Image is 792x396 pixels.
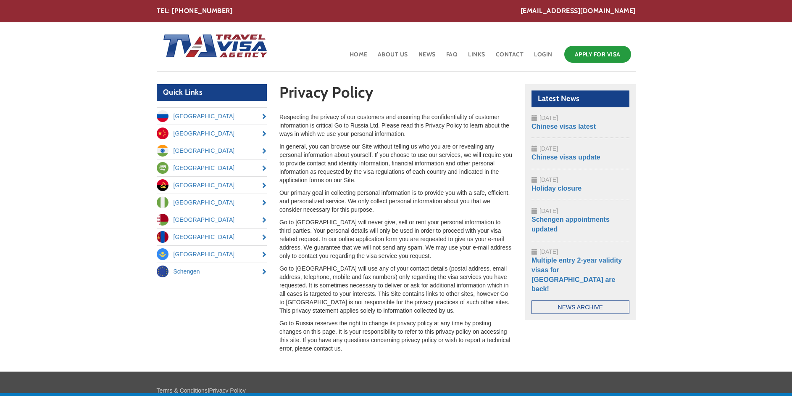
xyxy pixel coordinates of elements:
[539,176,558,183] span: [DATE]
[279,84,513,105] h1: Privacy Policy
[209,387,246,394] a: Privacy Policy
[279,319,513,353] p: Go to Russia reserves the right to change its privacy policy at any time by posting changes on th...
[533,44,553,71] a: Login
[418,44,437,71] a: News
[279,142,513,184] p: In general, you can browse our Site without telling us who you are or revealing any personal info...
[157,142,267,159] a: [GEOGRAPHIC_DATA]
[349,44,368,71] a: Home
[564,46,631,63] a: Apply for Visa
[539,114,558,121] span: [DATE]
[532,185,582,192] a: Holiday closure
[157,387,208,394] a: Terms & Conditions
[467,44,486,71] a: Links
[157,211,267,228] a: [GEOGRAPHIC_DATA]
[157,26,268,68] img: Home
[279,189,513,214] p: Our primary goal in collecting personal information is to provide you with a safe, efficient, and...
[539,145,558,152] span: [DATE]
[532,90,629,107] h2: Latest News
[279,264,513,315] p: Go to [GEOGRAPHIC_DATA] will use any of your contact details (postal address, email address, tele...
[157,177,267,194] a: [GEOGRAPHIC_DATA]
[279,218,513,260] p: Go to [GEOGRAPHIC_DATA] will never give, sell or rent your personal information to third parties....
[377,44,409,71] a: About Us
[532,154,600,161] a: Chinese visas update
[495,44,525,71] a: Contact
[157,125,267,142] a: [GEOGRAPHIC_DATA]
[521,6,636,16] a: [EMAIL_ADDRESS][DOMAIN_NAME]
[157,229,267,245] a: [GEOGRAPHIC_DATA]
[539,207,558,214] span: [DATE]
[532,300,629,314] a: News Archive
[532,216,610,233] a: Schengen appointments updated
[445,44,459,71] a: FAQ
[157,108,267,125] a: [GEOGRAPHIC_DATA]
[157,159,267,176] a: [GEOGRAPHIC_DATA]
[157,6,636,16] div: TEL: [PHONE_NUMBER]
[157,263,267,280] a: Schengen
[279,113,513,138] p: Respecting the privacy of our customers and ensuring the confidentiality of customer information ...
[157,194,267,211] a: [GEOGRAPHIC_DATA]
[532,257,622,293] a: Multiple entry 2-year validity visas for [GEOGRAPHIC_DATA] are back!
[157,246,267,263] a: [GEOGRAPHIC_DATA]
[532,123,596,130] a: Chinese visas latest
[157,386,636,395] p: |
[539,248,558,255] span: [DATE]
